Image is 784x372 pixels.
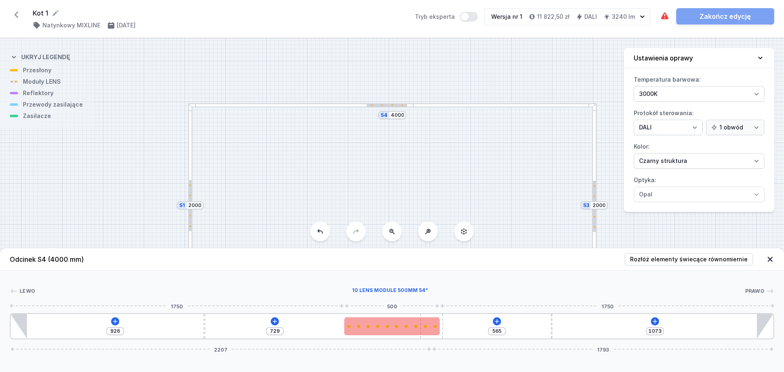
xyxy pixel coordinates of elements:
[42,21,100,29] h4: Natynkowy MIXLINE
[634,86,764,102] select: Temperatura barwowa:
[20,288,35,294] span: Lewo
[460,12,478,22] button: Tryb eksperta
[648,328,661,334] input: Wymiar [mm]
[612,13,635,21] h4: 3240 lm
[21,53,70,61] h4: Ukryj legendę
[109,328,122,334] input: Wymiar [mm]
[271,317,279,325] button: Dodaj element
[48,255,84,263] span: (4000 mm)
[490,328,503,334] input: Wymiar [mm]
[35,287,745,295] div: 10 LENS module 500mm 54°
[51,9,60,17] button: Edytuj nazwę projektu
[584,13,597,21] h4: DALI
[415,12,478,22] label: Tryb eksperta
[188,202,201,209] input: Wymiar [mm]
[493,317,501,325] button: Dodaj element
[594,347,612,352] span: 1793
[634,153,764,169] select: Kolor:
[268,328,281,334] input: Wymiar [mm]
[484,8,650,25] button: Wersja nr 111 822,50 złDALI3240 lm
[10,254,84,264] h4: Odcinek S4
[634,187,764,202] select: Optyka:
[745,288,765,294] span: Prawo
[167,303,186,308] span: 1750
[117,21,136,29] h4: [DATE]
[592,202,606,209] input: Wymiar [mm]
[491,13,522,21] div: Wersja nr 1
[634,107,764,135] label: Protokół sterowania:
[634,174,764,202] label: Optyka:
[634,73,764,102] label: Temperatura barwowa:
[634,53,693,63] h4: Ustawienia oprawy
[111,317,119,325] button: Dodaj element
[391,112,404,118] input: Wymiar [mm]
[630,255,748,263] span: Rozłóż elementy świecące równomiernie
[33,8,405,18] form: Kot 1
[634,120,703,135] select: Protokół sterowania:
[624,48,774,68] button: Ustawienia oprawy
[625,253,753,265] button: Rozłóż elementy świecące równomiernie
[10,47,70,66] button: Ukryj legendę
[651,317,659,325] button: Dodaj element
[598,303,617,308] span: 1750
[706,120,764,135] select: Protokół sterowania:
[537,13,570,21] h4: 11 822,50 zł
[344,317,440,335] div: 10 LENS module 500mm 54°
[211,347,231,352] span: 2207
[384,303,401,308] span: 500
[634,140,764,169] label: Kolor:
